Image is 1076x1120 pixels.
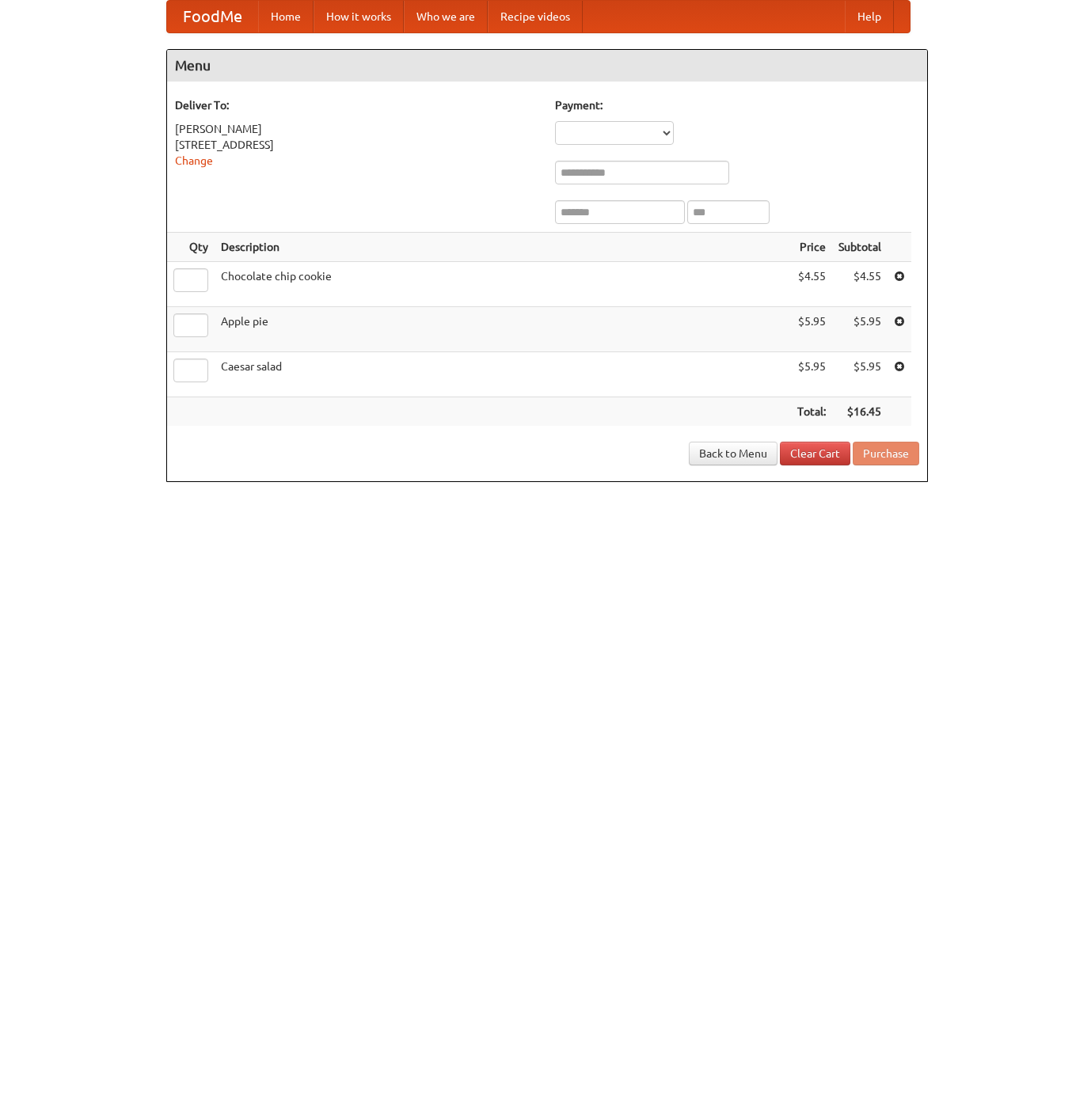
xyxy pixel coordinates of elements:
[167,233,215,262] th: Qty
[175,97,539,113] h5: Deliver To:
[780,442,850,465] a: Clear Cart
[853,442,919,465] button: Purchase
[488,1,583,32] a: Recipe videos
[832,307,888,352] td: $5.95
[215,262,791,307] td: Chocolate chip cookie
[167,50,927,82] h4: Menu
[832,397,888,427] th: $16.45
[215,352,791,397] td: Caesar salad
[555,97,919,113] h5: Payment:
[832,233,888,262] th: Subtotal
[791,262,832,307] td: $4.55
[845,1,894,32] a: Help
[791,352,832,397] td: $5.95
[314,1,404,32] a: How it works
[791,397,832,427] th: Total:
[832,352,888,397] td: $5.95
[215,233,791,262] th: Description
[832,262,888,307] td: $4.55
[689,442,778,465] a: Back to Menu
[791,307,832,352] td: $5.95
[175,154,213,167] a: Change
[167,1,258,32] a: FoodMe
[175,137,539,153] div: [STREET_ADDRESS]
[258,1,314,32] a: Home
[215,307,791,352] td: Apple pie
[791,233,832,262] th: Price
[404,1,488,32] a: Who we are
[175,121,539,137] div: [PERSON_NAME]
